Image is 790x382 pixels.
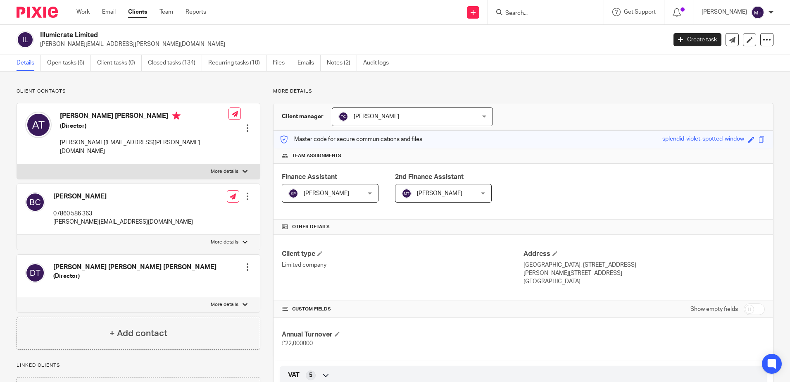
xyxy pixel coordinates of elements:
[690,305,738,313] label: Show empty fields
[304,191,349,196] span: [PERSON_NAME]
[282,330,523,339] h4: Annual Turnover
[17,55,41,71] a: Details
[273,55,291,71] a: Files
[40,31,537,40] h2: Illumicrate Limited
[102,8,116,16] a: Email
[309,371,312,380] span: 5
[523,269,765,277] p: [PERSON_NAME][STREET_ADDRESS]
[17,31,34,48] img: svg%3E
[280,135,422,143] p: Master code for secure communications and files
[53,263,217,272] h4: [PERSON_NAME] [PERSON_NAME] [PERSON_NAME]
[17,362,260,369] p: Linked clients
[25,112,52,138] img: svg%3E
[338,112,348,122] img: svg%3E
[109,327,167,340] h4: + Add contact
[40,40,661,48] p: [PERSON_NAME][EMAIL_ADDRESS][PERSON_NAME][DOMAIN_NAME]
[282,174,337,180] span: Finance Assistant
[504,10,579,17] input: Search
[60,138,228,155] p: [PERSON_NAME][EMAIL_ADDRESS][PERSON_NAME][DOMAIN_NAME]
[288,371,300,380] span: VAT
[211,301,238,308] p: More details
[363,55,395,71] a: Audit logs
[282,250,523,258] h4: Client type
[25,192,45,212] img: svg%3E
[624,9,656,15] span: Get Support
[523,261,765,269] p: [GEOGRAPHIC_DATA], [STREET_ADDRESS]
[751,6,764,19] img: svg%3E
[60,112,228,122] h4: [PERSON_NAME] [PERSON_NAME]
[662,135,744,144] div: splendid-violet-spotted-window
[17,7,58,18] img: Pixie
[25,263,45,283] img: svg%3E
[60,122,228,130] h5: (Director)
[159,8,173,16] a: Team
[327,55,357,71] a: Notes (2)
[186,8,206,16] a: Reports
[172,112,181,120] i: Primary
[97,55,142,71] a: Client tasks (0)
[702,8,747,16] p: [PERSON_NAME]
[288,189,298,198] img: svg%3E
[211,168,238,175] p: More details
[292,153,341,159] span: Team assignments
[211,239,238,246] p: More details
[282,261,523,269] p: Limited company
[282,341,313,346] span: £22,000000
[17,88,260,95] p: Client contacts
[53,218,193,226] p: [PERSON_NAME][EMAIL_ADDRESS][DOMAIN_NAME]
[208,55,267,71] a: Recurring tasks (10)
[76,8,90,16] a: Work
[417,191,462,196] span: [PERSON_NAME]
[128,8,147,16] a: Clients
[402,189,412,198] img: svg%3E
[53,272,217,280] h5: (Director)
[523,277,765,286] p: [GEOGRAPHIC_DATA]
[282,306,523,313] h4: CUSTOM FIELDS
[282,112,324,121] h3: Client manager
[395,174,464,180] span: 2nd Finance Assistant
[297,55,321,71] a: Emails
[53,192,193,201] h4: [PERSON_NAME]
[292,224,330,230] span: Other details
[47,55,91,71] a: Open tasks (6)
[673,33,721,46] a: Create task
[148,55,202,71] a: Closed tasks (134)
[354,114,399,119] span: [PERSON_NAME]
[273,88,773,95] p: More details
[53,210,193,218] p: 07860 586 363
[523,250,765,258] h4: Address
